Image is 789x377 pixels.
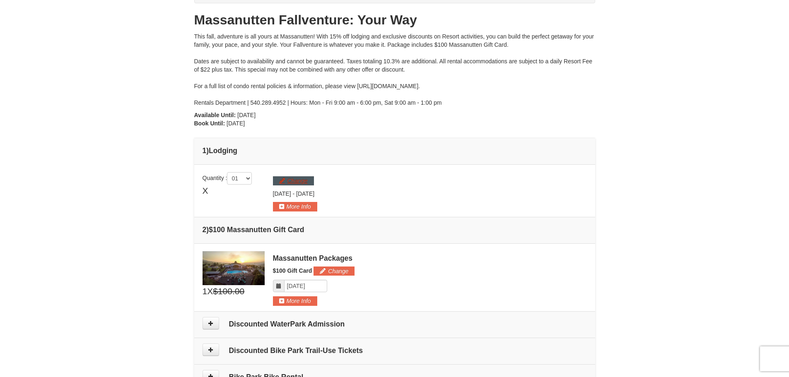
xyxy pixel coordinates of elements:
[203,346,587,355] h4: Discounted Bike Park Trail-Use Tickets
[203,226,587,234] h4: 2 $100 Massanutten Gift Card
[206,226,209,234] span: )
[194,112,236,118] strong: Available Until:
[314,267,355,276] button: Change
[203,146,587,155] h4: 1 Lodging
[203,285,208,298] span: 1
[273,296,317,305] button: More Info
[203,320,587,328] h4: Discounted WaterPark Admission
[207,285,213,298] span: X
[273,267,312,274] span: $100 Gift Card
[237,112,256,118] span: [DATE]
[194,32,595,107] div: This fall, adventure is all yours at Massanutten! With 15% off lodging and exclusive discounts on...
[273,254,587,262] div: Massanutten Packages
[273,176,314,185] button: Change
[273,190,291,197] span: [DATE]
[194,12,595,28] h1: Massanutten Fallventure: Your Way
[292,190,294,197] span: -
[194,120,225,127] strong: Book Until:
[273,202,317,211] button: More Info
[296,190,314,197] span: [DATE]
[227,120,245,127] span: [DATE]
[206,146,209,155] span: )
[213,285,244,298] span: $100.00
[203,185,208,197] span: X
[203,251,265,285] img: 6619879-1.jpg
[203,175,252,181] span: Quantity :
